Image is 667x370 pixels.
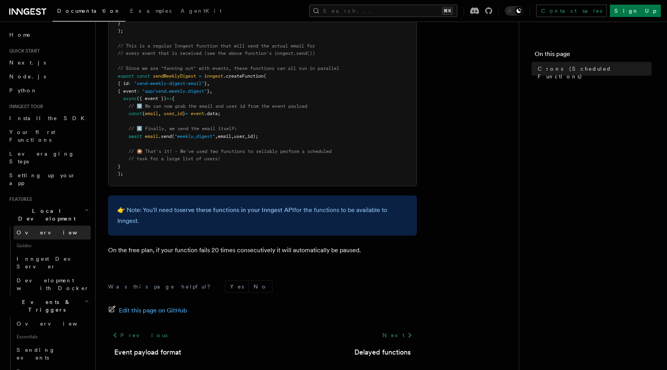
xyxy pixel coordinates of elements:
span: Leveraging Steps [9,151,74,165]
span: } [204,81,207,86]
a: Examples [125,2,176,21]
span: : [129,81,131,86]
a: Home [6,28,91,42]
a: Previous [108,328,172,342]
span: AgentKit [181,8,222,14]
a: Development with Docker [14,273,91,295]
a: Your first Functions [6,125,91,147]
a: Next.js [6,56,91,70]
span: "weekly_digest" [174,134,215,139]
span: , [215,134,218,139]
button: Search...⌘K [309,5,457,17]
span: const [137,73,150,79]
span: , [231,134,234,139]
span: Inngest tour [6,104,43,110]
span: Python [9,87,37,93]
span: Essentials [14,331,91,343]
h4: On this page [535,49,652,62]
span: async [123,96,137,101]
span: Home [9,31,31,39]
span: // 3️⃣ We can now grab the email and user id from the event payload [129,104,307,109]
span: Setting up your app [9,172,76,186]
span: user_id); [234,134,258,139]
a: serve these functions in your Inngest API [179,206,294,214]
a: Node.js [6,70,91,83]
span: Events & Triggers [6,298,84,314]
div: Local Development [6,226,91,295]
span: ); [118,171,123,177]
span: } [207,88,210,94]
a: Leveraging Steps [6,147,91,168]
span: // 🎇 That's it! - We've used two functions to reliably perform a scheduled [129,149,332,154]
span: ( [172,134,174,139]
span: ); [118,28,123,34]
span: Next.js [9,59,46,66]
button: No [249,281,272,292]
span: event [191,111,204,116]
span: , [210,88,212,94]
a: Python [6,83,91,97]
a: Crons (Scheduled Functions) [535,62,652,83]
span: .createFunction [223,73,264,79]
a: Inngest Dev Server [14,252,91,273]
span: } [118,164,120,169]
span: Sending events [17,347,55,361]
button: Toggle dark mode [505,6,523,15]
span: Features [6,196,32,202]
span: { [142,111,145,116]
span: .send [158,134,172,139]
a: Setting up your app [6,168,91,190]
a: Sign Up [610,5,661,17]
a: Contact sales [536,5,607,17]
span: inngest [204,73,223,79]
span: email [145,111,158,116]
span: } [183,111,185,116]
span: export [118,73,134,79]
span: = [199,73,201,79]
span: ({ event }) [137,96,166,101]
span: const [129,111,142,116]
span: // every event that is received (see the above function's inngest.send()) [118,51,315,56]
button: Events & Triggers [6,295,91,317]
span: Edit this page on GitHub [119,305,187,316]
span: Your first Functions [9,129,55,143]
span: sendWeeklyDigest [153,73,196,79]
span: .data; [204,111,220,116]
span: => [166,96,172,101]
p: 👉 Note: You'll need to for the functions to be available to Inngest. [117,205,408,226]
span: { [172,96,174,101]
span: email [218,134,231,139]
span: email [145,134,158,139]
span: { id [118,81,129,86]
span: ( [264,73,266,79]
span: Quick start [6,48,40,54]
a: Event payload format [114,347,181,358]
kbd: ⌘K [442,7,453,15]
span: Examples [130,8,171,14]
span: "send-weekly-digest-email" [134,81,204,86]
span: // task for a large list of users! [129,156,220,161]
span: Local Development [6,207,84,222]
span: Inngest Dev Server [17,256,83,270]
p: On the free plan, if your function fails 20 times consecutively it will automatically be paused. [108,245,417,256]
span: Development with Docker [17,277,89,291]
button: Yes [225,281,249,292]
span: // This is a regular Inngest function that will send the actual email for [118,43,315,49]
a: Documentation [52,2,125,22]
span: Install the SDK [9,115,89,121]
span: , [207,81,210,86]
span: Documentation [57,8,121,14]
span: // Since we are "fanning out" with events, these functions can all run in parallel [118,66,339,71]
span: Overview [17,229,96,236]
span: Guides [14,239,91,252]
a: Sending events [14,343,91,365]
a: Overview [14,226,91,239]
a: Delayed functions [354,347,411,358]
span: // 4️⃣ Finally, we send the email itself: [129,126,237,131]
span: = [185,111,188,116]
a: Install the SDK [6,111,91,125]
span: "app/send.weekly.digest" [142,88,207,94]
span: Overview [17,321,96,327]
button: Local Development [6,204,91,226]
span: user_id [164,111,183,116]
